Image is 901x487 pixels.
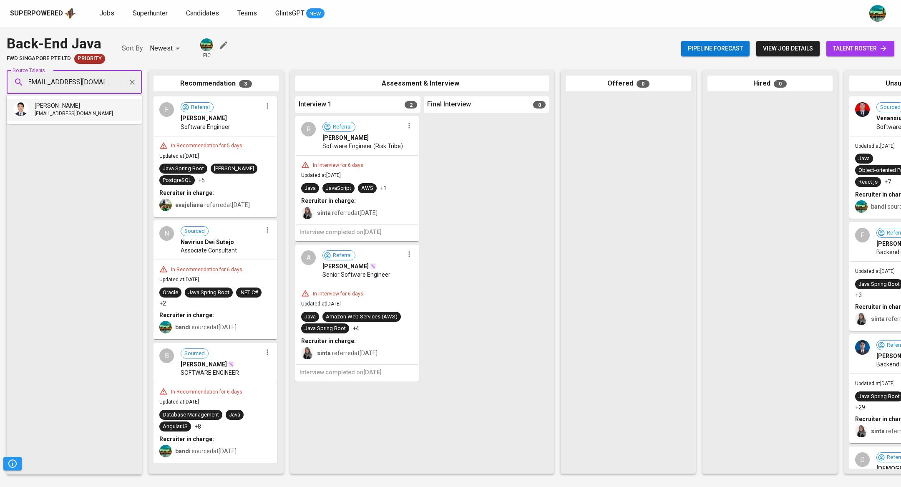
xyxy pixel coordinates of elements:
img: 9060b57bbd1684c1aa93243f72fe34a3.jpg [13,101,28,116]
span: [DATE] [363,229,382,235]
h6: Interview completed on [299,368,415,377]
span: Candidates [186,9,219,17]
span: referred at [DATE] [175,202,250,208]
div: React.js [858,178,878,186]
div: In Recommendation for 6 days [168,389,246,396]
button: Close [137,81,139,83]
div: Amazon Web Services (AWS) [326,313,398,321]
span: Updated at [DATE] [301,301,341,307]
span: Jobs [99,9,114,17]
span: 2 [405,101,417,109]
img: sinta.windasari@glints.com [301,347,314,359]
b: sinta [871,428,885,434]
span: Priority [74,55,105,63]
img: 30b7613ce7196b30694ef3ae2a5e5f40.jpeg [855,340,870,355]
span: Referral [188,103,213,111]
b: Recruiter in charge: [159,189,214,196]
div: Java Spring Boot [188,289,229,297]
span: Software Engineer (Risk Tribe) [322,142,403,150]
div: PostgreSQL [163,177,191,184]
img: sinta.windasari@glints.com [301,207,314,219]
img: magic_wand.svg [370,263,376,270]
b: bandi [175,324,191,331]
div: Java Spring Boot [858,393,900,401]
span: FWD Singapore Pte Ltd [7,55,71,63]
div: In Recommendation for 5 days [168,142,246,149]
div: In Interview for 6 days [310,162,367,169]
img: magic_wand.svg [228,361,234,368]
p: +4 [352,324,359,333]
div: FReferral[PERSON_NAME]Software EngineerIn Recommendation for 5 daysUpdated at[DATE]Java Spring Bo... [154,96,277,217]
span: Pipeline forecast [688,43,743,54]
b: sinta [871,315,885,322]
p: +3 [855,291,862,299]
div: F [159,102,174,117]
p: +29 [855,403,865,411]
div: Java [858,155,870,163]
div: F [855,228,870,242]
button: Clear [126,76,138,88]
img: sinta.windasari@glints.com [855,425,868,437]
div: Hired [707,76,833,92]
div: In Recommendation for 6 days [168,266,246,273]
p: +7 [884,178,891,186]
div: Newest [150,41,183,56]
h6: Interview completed on [299,228,415,237]
a: talent roster [826,41,894,56]
div: Back-End Java [7,33,105,54]
p: Sort By [122,43,143,53]
b: bandi [175,448,191,454]
div: Oracle [163,289,178,297]
span: 3 [239,80,252,88]
span: Associate Consultant [181,246,237,255]
span: Updated at [DATE] [159,153,199,159]
div: AngularJS [163,423,188,431]
p: Newest [150,43,173,53]
img: a5d44b89-0c59-4c54-99d0-a63b29d42bd3.jpg [159,321,172,333]
span: Final Interview [427,100,471,109]
span: 0 [637,80,649,88]
div: Java Spring Boot [163,165,204,173]
div: Database Management [163,411,219,419]
b: sinta [317,209,331,216]
div: Assessment & Interview [295,76,549,92]
button: Pipeline Triggers [3,457,22,470]
div: B [159,348,174,363]
button: view job details [756,41,820,56]
span: Updated at [DATE] [159,277,199,283]
span: Software Engineer [181,123,230,131]
span: talent roster [833,43,888,54]
img: 16010b95097a311191fce98e742c5515.jpg [855,102,870,117]
span: [DATE] [363,369,382,376]
div: Java [305,313,316,321]
a: Superhunter [133,8,169,19]
div: BSourced[PERSON_NAME]SOFTWARE ENGINEERIn Recommendation for 6 daysUpdated at[DATE]Database Manage... [154,343,277,463]
p: +5 [198,176,205,184]
span: [EMAIL_ADDRESS][DOMAIN_NAME] [35,110,113,118]
img: a5d44b89-0c59-4c54-99d0-a63b29d42bd3.jpg [855,200,868,213]
div: RReferral[PERSON_NAME]Software Engineer (Risk Tribe)In Interview for 6 daysUpdated at[DATE]JavaJa... [295,116,419,241]
a: Teams [237,8,259,19]
div: A [301,250,316,265]
span: Updated at [DATE] [855,381,895,386]
span: Updated at [DATE] [159,399,199,405]
div: pic [199,38,214,59]
span: [PERSON_NAME] [181,114,227,122]
span: sourced at [DATE] [175,448,237,454]
div: D [855,452,870,467]
img: app logo [65,7,76,20]
div: .NET C# [239,289,258,297]
a: GlintsGPT NEW [275,8,325,19]
a: Jobs [99,8,116,19]
span: NEW [306,10,325,18]
div: JavaScript [326,184,351,192]
a: Superpoweredapp logo [10,7,76,20]
span: Updated at [DATE] [301,172,341,178]
div: Java Spring Boot [858,280,900,288]
span: Navirius Dwi Sutejo [181,238,234,246]
span: [PERSON_NAME] [322,134,369,142]
div: Offered [566,76,691,92]
div: [PERSON_NAME] [214,165,254,173]
p: +1 [380,184,387,192]
span: Updated at [DATE] [855,268,895,274]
